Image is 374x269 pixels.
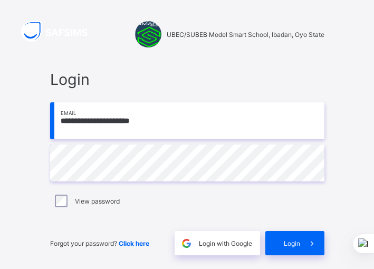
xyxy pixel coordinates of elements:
[75,197,120,205] label: View password
[167,31,324,39] span: UBEC/SUBEB Model Smart School, Ibadan, Oyo State
[180,237,193,249] img: google.396cfc9801f0270233282035f929180a.svg
[199,239,252,247] span: Login with Google
[50,70,324,89] span: Login
[119,239,149,247] a: Click here
[21,21,100,42] img: SAFSIMS Logo
[284,239,300,247] span: Login
[50,239,149,247] span: Forgot your password?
